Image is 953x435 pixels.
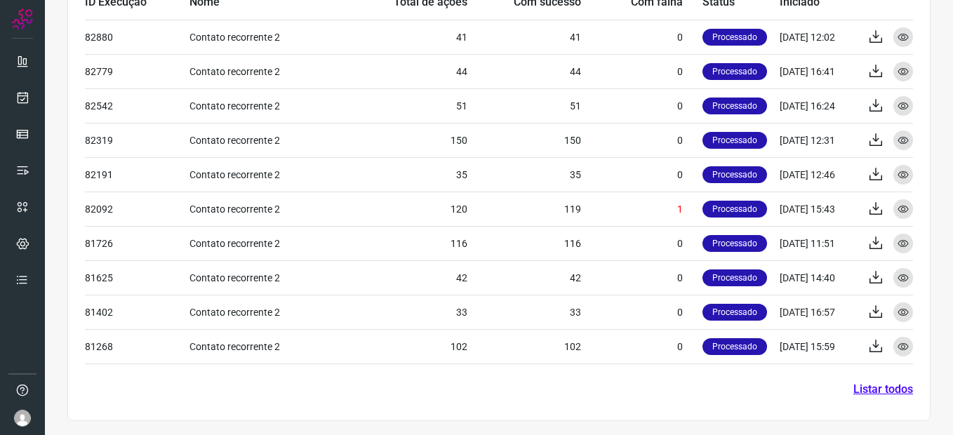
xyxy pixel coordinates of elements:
td: 81268 [85,329,189,363]
td: 33 [342,295,467,329]
td: [DATE] 15:43 [780,192,857,226]
p: Processado [702,269,767,286]
td: 1 [581,192,702,226]
td: 82542 [85,88,189,123]
td: 116 [342,226,467,260]
td: 82092 [85,192,189,226]
td: Contato recorrente 2 [189,20,342,54]
td: Contato recorrente 2 [189,157,342,192]
td: 51 [342,88,467,123]
p: Processado [702,98,767,114]
p: Processado [702,338,767,355]
p: Processado [702,201,767,217]
td: [DATE] 16:24 [780,88,857,123]
td: 0 [581,54,702,88]
td: 150 [342,123,467,157]
td: 82191 [85,157,189,192]
td: 0 [581,157,702,192]
td: [DATE] 15:59 [780,329,857,363]
td: [DATE] 14:40 [780,260,857,295]
td: [DATE] 11:51 [780,226,857,260]
img: Logo [12,8,33,29]
td: 81402 [85,295,189,329]
p: Processado [702,29,767,46]
td: 120 [342,192,467,226]
td: 44 [342,54,467,88]
td: 82779 [85,54,189,88]
a: Listar todos [853,381,913,398]
td: Contato recorrente 2 [189,88,342,123]
td: 35 [467,157,581,192]
td: 0 [581,226,702,260]
td: 33 [467,295,581,329]
td: 102 [467,329,581,363]
td: 51 [467,88,581,123]
p: Processado [702,63,767,80]
td: [DATE] 16:57 [780,295,857,329]
td: 44 [467,54,581,88]
td: [DATE] 12:46 [780,157,857,192]
td: 0 [581,20,702,54]
td: 102 [342,329,467,363]
td: 0 [581,123,702,157]
td: 42 [467,260,581,295]
td: 150 [467,123,581,157]
td: Contato recorrente 2 [189,54,342,88]
p: Processado [702,166,767,183]
td: [DATE] 12:02 [780,20,857,54]
p: Processado [702,304,767,321]
td: 42 [342,260,467,295]
td: 35 [342,157,467,192]
td: Contato recorrente 2 [189,192,342,226]
td: 0 [581,260,702,295]
td: Contato recorrente 2 [189,260,342,295]
p: Processado [702,235,767,252]
td: [DATE] 12:31 [780,123,857,157]
td: Contato recorrente 2 [189,295,342,329]
td: Contato recorrente 2 [189,329,342,363]
td: 116 [467,226,581,260]
td: 81625 [85,260,189,295]
td: 0 [581,88,702,123]
td: Contato recorrente 2 [189,123,342,157]
td: 82880 [85,20,189,54]
td: 81726 [85,226,189,260]
td: Contato recorrente 2 [189,226,342,260]
td: 0 [581,295,702,329]
td: 41 [467,20,581,54]
p: Processado [702,132,767,149]
td: 119 [467,192,581,226]
td: 0 [581,329,702,363]
td: [DATE] 16:41 [780,54,857,88]
img: avatar-user-boy.jpg [14,410,31,427]
td: 82319 [85,123,189,157]
td: 41 [342,20,467,54]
